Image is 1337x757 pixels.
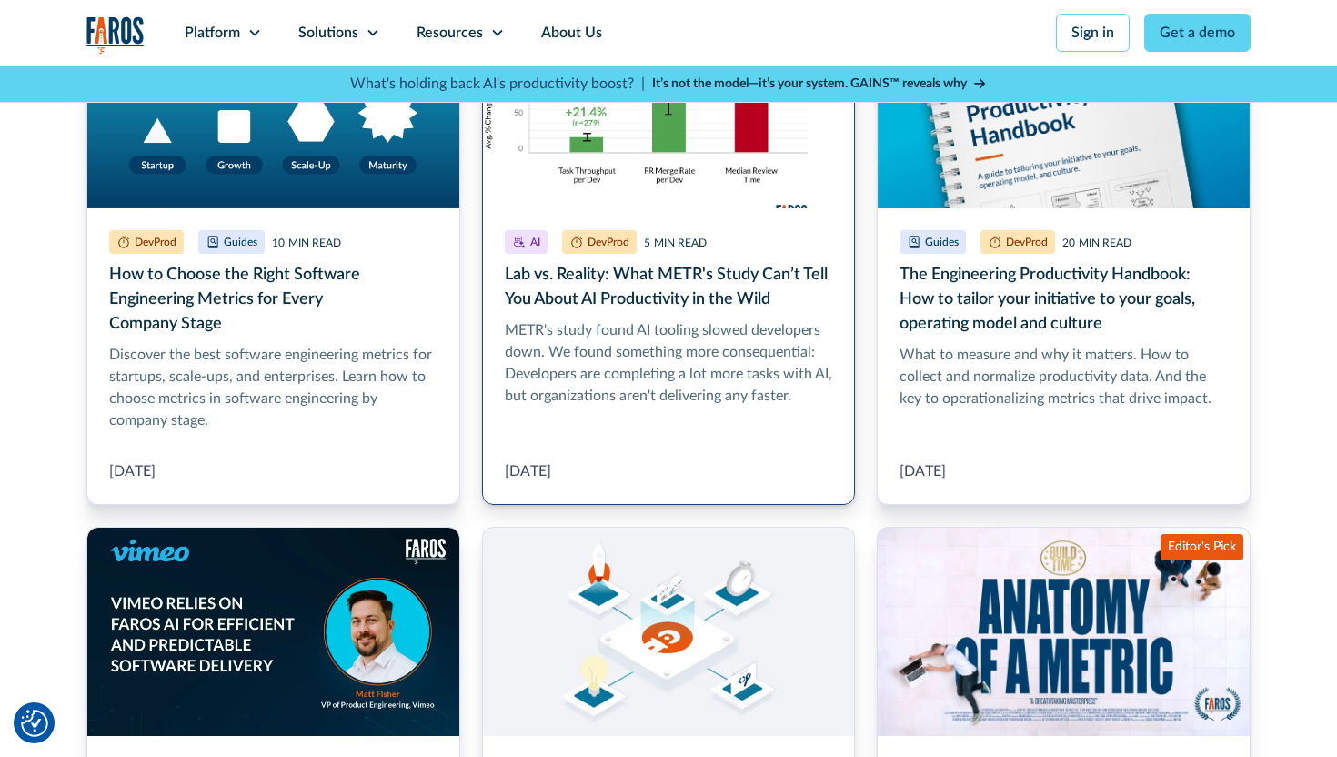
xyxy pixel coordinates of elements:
[185,22,240,44] div: Platform
[417,22,483,44] div: Resources
[87,528,459,737] img: On a blue background, the Vimeo and Faros AI logos appear with the text "Vimeo relies on Faros AI...
[878,528,1250,737] img: A movie poster-style image on a white banner. A software developer lays on the ground next to the...
[298,22,358,44] div: Solutions
[652,77,967,90] strong: It’s not the model—it’s your system. GAINS™ reveals why
[21,710,48,737] button: Cookie Settings
[1144,14,1251,52] a: Get a demo
[652,75,987,94] a: It’s not the model—it’s your system. GAINS™ reveals why
[1056,14,1130,52] a: Sign in
[86,16,145,54] a: home
[350,73,645,95] p: What's holding back AI's productivity boost? |
[21,710,48,737] img: Revisit consent button
[86,16,145,54] img: Logo of the analytics and reporting company Faros.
